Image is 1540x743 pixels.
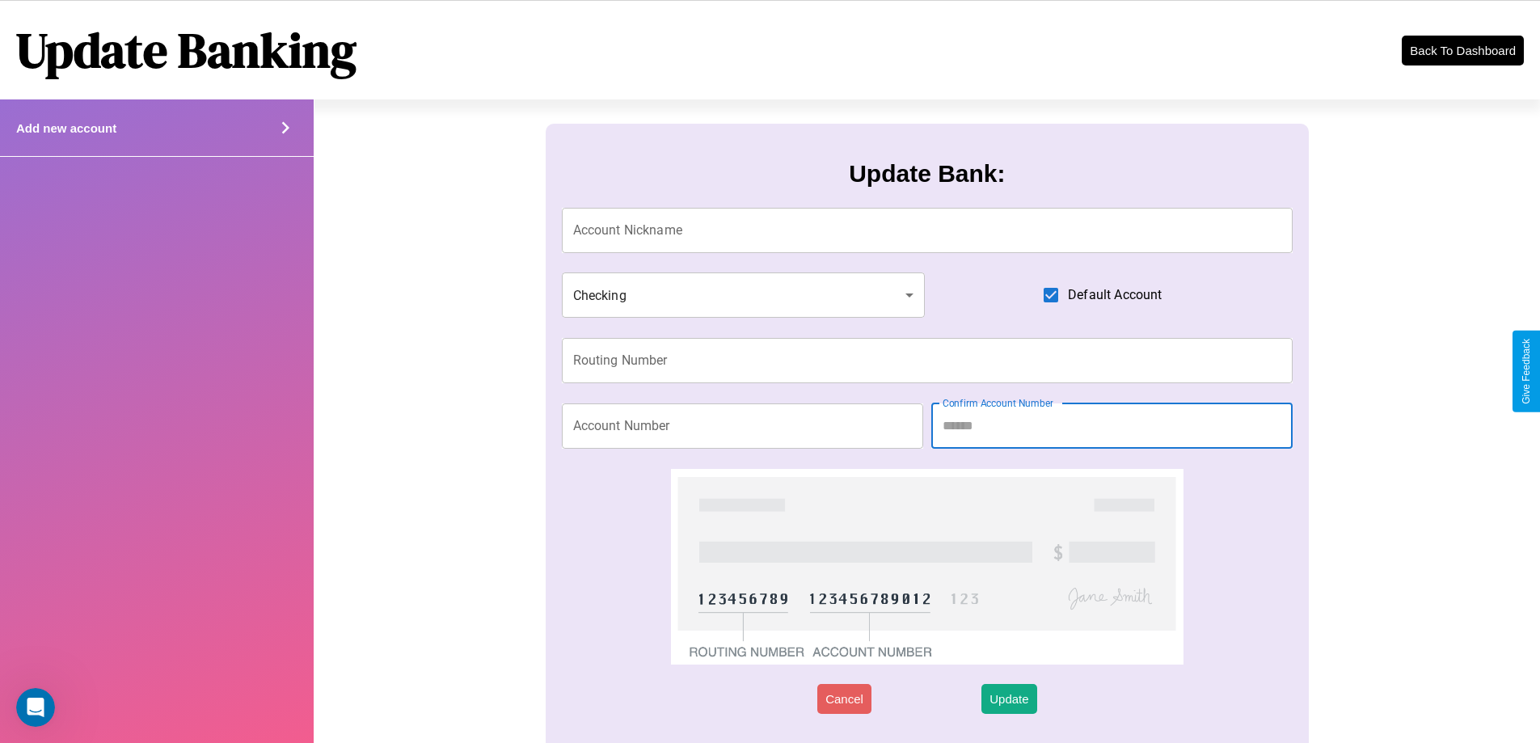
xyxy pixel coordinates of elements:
[1068,285,1162,305] span: Default Account
[562,272,926,318] div: Checking
[849,160,1005,188] h3: Update Bank:
[1402,36,1524,65] button: Back To Dashboard
[981,684,1036,714] button: Update
[943,396,1053,410] label: Confirm Account Number
[671,469,1183,665] img: check
[16,121,116,135] h4: Add new account
[1521,339,1532,404] div: Give Feedback
[817,684,871,714] button: Cancel
[16,688,55,727] iframe: Intercom live chat
[16,17,357,83] h1: Update Banking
